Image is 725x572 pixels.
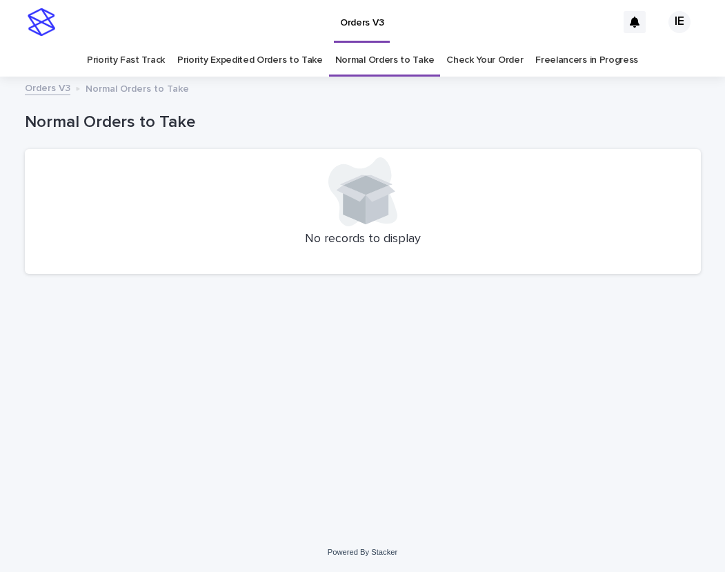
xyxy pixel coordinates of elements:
[535,44,638,77] a: Freelancers in Progress
[177,44,323,77] a: Priority Expedited Orders to Take
[33,232,693,247] p: No records to display
[25,112,701,132] h1: Normal Orders to Take
[25,79,70,95] a: Orders V3
[446,44,523,77] a: Check Your Order
[335,44,435,77] a: Normal Orders to Take
[86,80,189,95] p: Normal Orders to Take
[668,11,691,33] div: IE
[28,8,55,36] img: stacker-logo-s-only.png
[87,44,165,77] a: Priority Fast Track
[328,548,397,556] a: Powered By Stacker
